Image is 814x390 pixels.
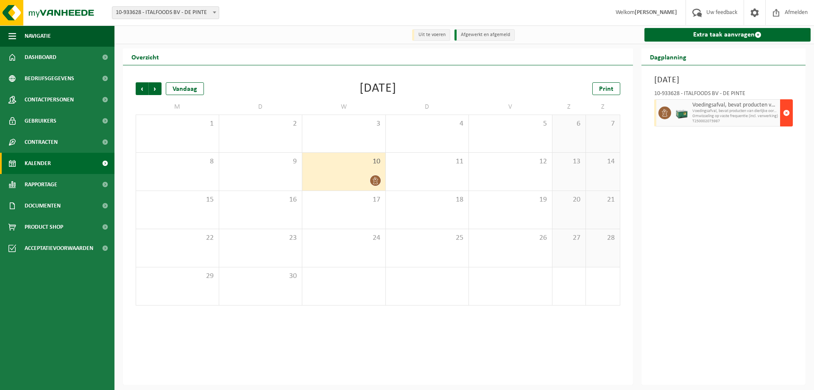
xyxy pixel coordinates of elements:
[692,109,778,114] span: Voedingsafval, bevat producten van dierlijke oorsprong, geme
[25,153,51,174] span: Kalender
[635,9,677,16] strong: [PERSON_NAME]
[140,119,215,129] span: 1
[469,99,552,115] td: V
[454,29,515,41] li: Afgewerkt en afgemeld
[25,89,74,110] span: Contactpersonen
[136,82,148,95] span: Vorige
[590,157,615,166] span: 14
[390,157,465,166] span: 11
[149,82,162,95] span: Volgende
[123,48,167,65] h2: Overzicht
[140,195,215,205] span: 15
[140,157,215,166] span: 8
[223,195,298,205] span: 16
[219,99,303,115] td: D
[586,99,620,115] td: Z
[223,233,298,243] span: 23
[654,91,793,99] div: 10-933628 - ITALFOODS BV - DE PINTE
[25,47,56,68] span: Dashboard
[641,48,695,65] h2: Dagplanning
[412,29,450,41] li: Uit te voeren
[644,28,811,42] a: Extra taak aanvragen
[360,82,396,95] div: [DATE]
[675,107,688,119] img: PB-LB-0680-HPE-GN-01
[552,99,586,115] td: Z
[390,195,465,205] span: 18
[692,119,778,124] span: T250002073987
[112,6,219,19] span: 10-933628 - ITALFOODS BV - DE PINTE
[25,25,51,47] span: Navigatie
[307,233,381,243] span: 24
[692,102,778,109] span: Voedingsafval, bevat producten van dierlijke oorsprong, gemengde verpakking (exclusief glas), cat...
[599,86,613,93] span: Print
[140,272,215,281] span: 29
[473,119,548,129] span: 5
[692,114,778,119] span: Omwisseling op vaste frequentie (incl. verwerking)
[223,272,298,281] span: 30
[25,132,58,153] span: Contracten
[590,233,615,243] span: 28
[473,233,548,243] span: 26
[140,233,215,243] span: 22
[25,68,74,89] span: Bedrijfsgegevens
[25,195,61,216] span: Documenten
[654,74,793,87] h3: [DATE]
[25,174,57,195] span: Rapportage
[473,157,548,166] span: 12
[390,233,465,243] span: 25
[223,157,298,166] span: 9
[307,119,381,129] span: 3
[307,157,381,166] span: 10
[473,195,548,205] span: 19
[592,82,620,95] a: Print
[25,216,63,238] span: Product Shop
[390,119,465,129] span: 4
[557,157,582,166] span: 13
[590,119,615,129] span: 7
[557,233,582,243] span: 27
[557,195,582,205] span: 20
[302,99,386,115] td: W
[307,195,381,205] span: 17
[166,82,204,95] div: Vandaag
[25,110,56,132] span: Gebruikers
[223,119,298,129] span: 2
[112,7,219,19] span: 10-933628 - ITALFOODS BV - DE PINTE
[557,119,582,129] span: 6
[590,195,615,205] span: 21
[25,238,93,259] span: Acceptatievoorwaarden
[386,99,469,115] td: D
[136,99,219,115] td: M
